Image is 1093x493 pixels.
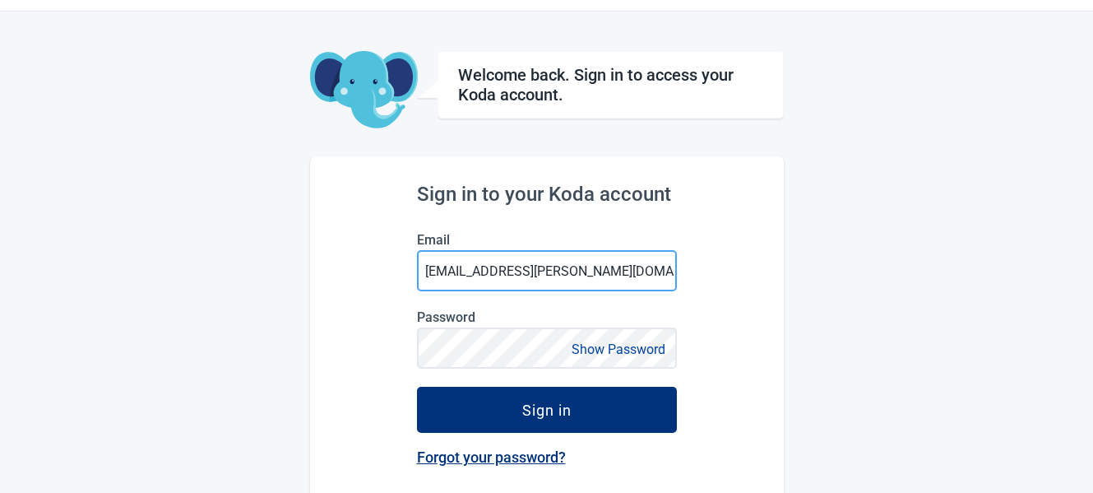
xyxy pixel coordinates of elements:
h1: Welcome back. Sign in to access your Koda account. [458,65,763,105]
label: Password [417,309,677,325]
img: Koda Elephant [310,51,418,130]
button: Sign in [417,387,677,433]
a: Forgot your password? [417,449,566,466]
div: Sign in [522,402,572,418]
label: Email [417,232,677,248]
h2: Sign in to your Koda account [417,183,677,206]
button: Show Password [567,338,670,360]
